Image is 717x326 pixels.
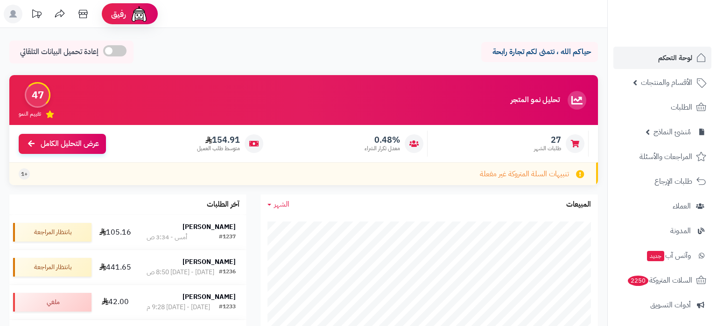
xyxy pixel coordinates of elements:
strong: [PERSON_NAME] [183,257,236,267]
span: 27 [534,135,561,145]
a: طلبات الإرجاع [613,170,711,193]
div: ملغي [13,293,91,312]
div: #1237 [219,233,236,242]
span: السلات المتروكة [627,274,692,287]
div: بانتظار المراجعة [13,223,91,242]
div: [DATE] - [DATE] 8:50 ص [147,268,214,277]
a: الشهر [267,199,289,210]
span: مُنشئ النماذج [654,125,691,139]
a: العملاء [613,195,711,217]
span: وآتس آب [646,249,691,262]
span: تقييم النمو [19,110,41,118]
span: معدل تكرار الشراء [365,145,400,153]
a: عرض التحليل الكامل [19,134,106,154]
h3: تحليل نمو المتجر [511,96,560,104]
span: المراجعات والأسئلة [640,150,692,163]
span: لوحة التحكم [658,51,692,64]
span: متوسط طلب العميل [197,145,240,153]
div: أمس - 3:34 ص [147,233,187,242]
span: أدوات التسويق [650,298,691,312]
span: عرض التحليل الكامل [41,139,99,149]
div: [DATE] - [DATE] 9:28 م [147,303,210,312]
span: تنبيهات السلة المتروكة غير مفعلة [480,169,569,180]
span: طلبات الإرجاع [654,175,692,188]
p: حياكم الله ، نتمنى لكم تجارة رابحة [488,47,591,57]
span: إعادة تحميل البيانات التلقائي [20,47,98,57]
span: الطلبات [671,101,692,114]
td: 42.00 [95,285,136,319]
img: logo-2.png [654,7,708,27]
div: بانتظار المراجعة [13,258,91,277]
span: 0.48% [365,135,400,145]
span: 154.91 [197,135,240,145]
a: لوحة التحكم [613,47,711,69]
span: الأقسام والمنتجات [641,76,692,89]
td: 105.16 [95,215,136,250]
a: الطلبات [613,96,711,118]
a: السلات المتروكة2250 [613,269,711,291]
td: 441.65 [95,250,136,284]
span: المدونة [670,224,691,237]
span: +1 [21,170,28,178]
span: الشهر [274,199,289,210]
span: العملاء [673,200,691,213]
span: جديد [647,251,664,261]
img: ai-face.png [130,5,148,23]
div: #1233 [219,303,236,312]
strong: [PERSON_NAME] [183,222,236,232]
a: وآتس آبجديد [613,244,711,267]
span: رفيق [111,8,126,20]
strong: [PERSON_NAME] [183,292,236,302]
h3: المبيعات [566,201,591,209]
span: 2250 [628,276,648,286]
span: طلبات الشهر [534,145,561,153]
a: المدونة [613,220,711,242]
a: تحديثات المنصة [25,5,48,26]
a: أدوات التسويق [613,294,711,316]
h3: آخر الطلبات [207,201,239,209]
div: #1236 [219,268,236,277]
a: المراجعات والأسئلة [613,146,711,168]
